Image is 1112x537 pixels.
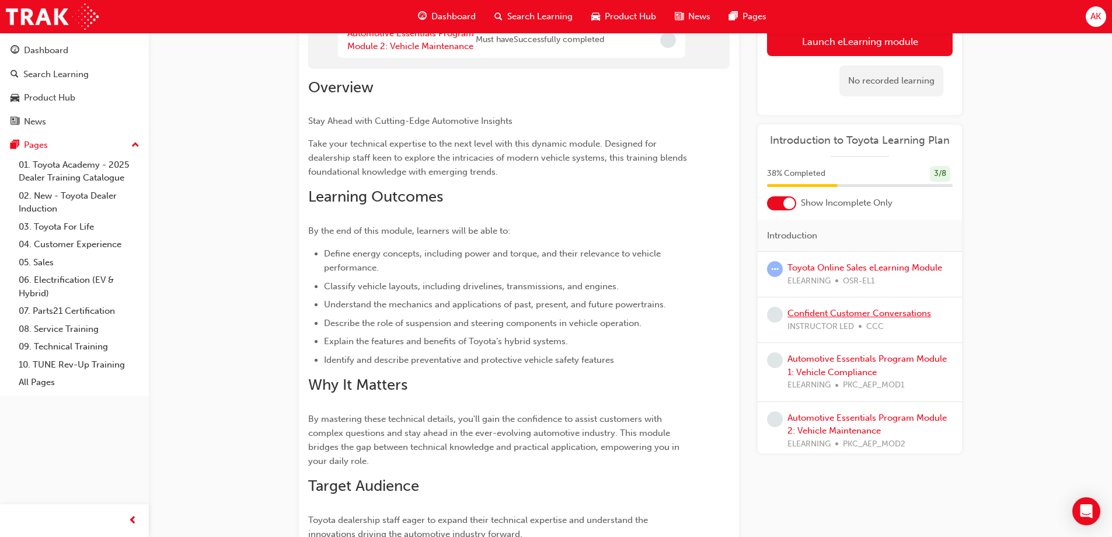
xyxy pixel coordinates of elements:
[324,299,666,310] span: Understand the mechanics and applications of past, present, and future powertrains.
[767,411,783,427] span: learningRecordVerb_NONE-icon
[767,352,783,368] span: learningRecordVerb_NONE-icon
[308,116,513,126] span: Stay Ahead with Cutting-Edge Automotive Insights
[930,166,950,182] div: 3 / 8
[324,248,663,273] span: Define energy concepts, including power and torque, and their relevance to vehicle performance.
[476,33,604,47] span: Must have Successfully completed
[24,138,48,152] div: Pages
[11,117,19,127] span: news-icon
[843,275,875,288] span: OSR-EL1
[866,320,884,334] span: CCC
[5,111,144,133] a: News
[787,354,947,377] a: Automotive Essentials Program Module 1: Vehicle Compliance
[308,78,374,96] span: Overview
[14,235,144,254] a: 04. Customer Experience
[729,9,738,24] span: pages-icon
[5,37,144,134] button: DashboardSearch LearningProduct HubNews
[507,10,573,23] span: Search Learning
[431,10,476,23] span: Dashboard
[324,318,642,328] span: Describe the role of suspension and steering components in vehicle operation.
[308,376,407,394] span: Why It Matters
[1086,6,1106,27] button: AK
[24,44,68,57] div: Dashboard
[485,5,582,29] a: search-iconSearch Learning
[5,87,144,109] a: Product Hub
[14,254,144,272] a: 05. Sales
[767,27,953,56] button: Launch eLearning module
[24,91,75,105] div: Product Hub
[5,64,144,85] a: Search Learning
[5,40,144,61] a: Dashboard
[14,373,144,392] a: All Pages
[418,9,427,24] span: guage-icon
[843,379,905,392] span: PKC_AEP_MOD1
[767,307,783,323] span: learningRecordVerb_NONE-icon
[675,9,684,24] span: news-icon
[5,134,144,156] button: Pages
[308,138,689,177] span: Take your technical expertise to the next level with this dynamic module. Designed for dealership...
[839,65,943,96] div: No recorded learning
[6,4,99,30] img: Trak
[665,5,720,29] a: news-iconNews
[494,9,503,24] span: search-icon
[11,46,19,56] span: guage-icon
[767,229,817,242] span: Introduction
[591,9,600,24] span: car-icon
[843,438,905,451] span: PKC_AEP_MOD2
[308,188,443,206] span: Learning Outcomes
[767,167,825,181] span: 38 % Completed
[743,10,766,23] span: Pages
[23,68,89,81] div: Search Learning
[131,138,140,153] span: up-icon
[582,5,665,29] a: car-iconProduct Hub
[1090,10,1101,23] span: AK
[801,196,893,210] span: Show Incomplete Only
[1072,497,1100,525] div: Open Intercom Messenger
[308,414,682,466] span: By mastering these technical details, you'll gain the confidence to assist customers with complex...
[14,320,144,338] a: 08. Service Training
[605,10,656,23] span: Product Hub
[24,115,46,129] div: News
[14,218,144,236] a: 03. Toyota For Life
[787,379,831,392] span: ELEARNING
[14,356,144,374] a: 10. TUNE Rev-Up Training
[14,187,144,218] a: 02. New - Toyota Dealer Induction
[11,93,19,103] span: car-icon
[767,134,953,147] a: Introduction to Toyota Learning Plan
[767,261,783,277] span: learningRecordVerb_ATTEMPT-icon
[11,70,19,80] span: search-icon
[14,302,144,320] a: 07. Parts21 Certification
[324,336,568,347] span: Explain the features and benefits of Toyota’s hybrid systems.
[11,140,19,151] span: pages-icon
[787,275,831,288] span: ELEARNING
[308,226,510,236] span: By the end of this module, learners will be able to:
[787,308,931,318] a: Confident Customer Conversations
[338,6,685,60] div: To be eligible to attempt this learning resource, you must first complete the following:
[720,5,776,29] a: pages-iconPages
[14,338,144,356] a: 09. Technical Training
[128,514,137,528] span: prev-icon
[324,281,619,292] span: Classify vehicle layouts, including drivelines, transmissions, and engines.
[688,10,710,23] span: News
[14,271,144,302] a: 06. Electrification (EV & Hybrid)
[787,413,947,436] a: Automotive Essentials Program Module 2: Vehicle Maintenance
[787,320,854,334] span: INSTRUCTOR LED
[787,262,942,273] a: Toyota Online Sales eLearning Module
[409,5,485,29] a: guage-iconDashboard
[14,156,144,187] a: 01. Toyota Academy - 2025 Dealer Training Catalogue
[787,438,831,451] span: ELEARNING
[660,32,676,48] span: Incomplete
[308,477,419,495] span: Target Audience
[324,355,614,365] span: Identify and describe preventative and protective vehicle safety features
